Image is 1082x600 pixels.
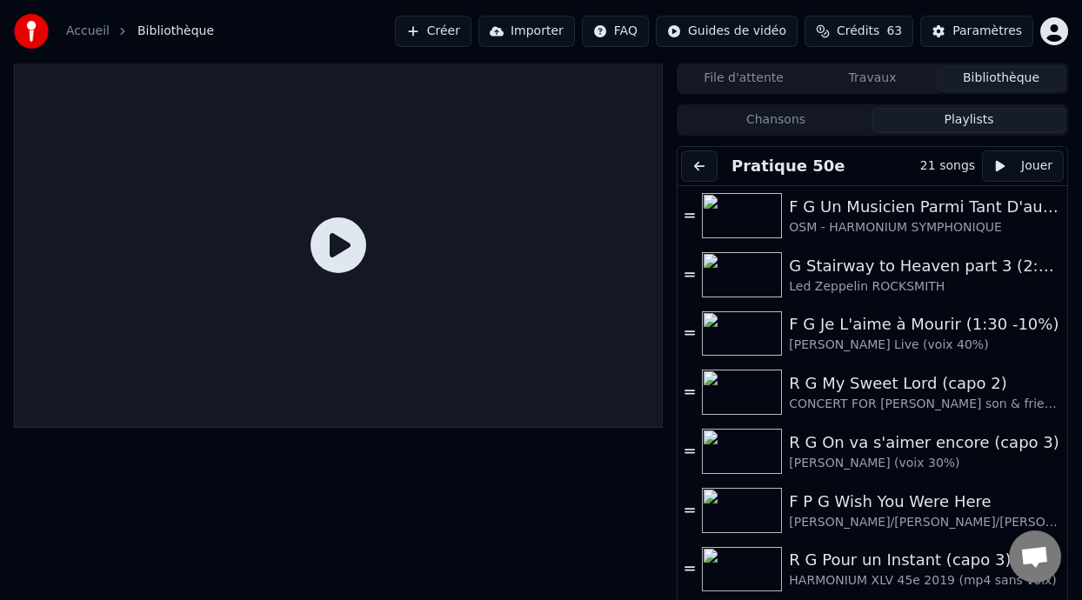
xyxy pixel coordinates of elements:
[920,157,975,175] div: 21 songs
[789,337,1060,354] div: [PERSON_NAME] Live (voix 40%)
[1009,530,1061,583] div: Ouvrir le chat
[789,490,1060,514] div: F P G Wish You Were Here
[789,455,1060,472] div: [PERSON_NAME] (voix 30%)
[789,572,1060,590] div: HARMONIUM XLV 45e 2019 (mp4 sans voix)
[679,108,872,133] button: Chansons
[920,16,1033,47] button: Paramètres
[789,430,1060,455] div: R G On va s'aimer encore (capo 3)
[395,16,471,47] button: Créer
[837,23,879,40] span: Crédits
[478,16,575,47] button: Importer
[679,66,808,91] button: File d'attente
[789,278,1060,296] div: Led Zeppelin ROCKSMITH
[789,548,1060,572] div: R G Pour un Instant (capo 3)
[789,396,1060,413] div: CONCERT FOR [PERSON_NAME] son & friends (voix 40%]
[725,154,852,178] button: Pratique 50e
[789,514,1060,531] div: [PERSON_NAME]/[PERSON_NAME]/[PERSON_NAME] Pink Floyd - Live à [GEOGRAPHIC_DATA] 2019 (voix 40%)
[789,219,1060,237] div: OSM - HARMONIUM SYMPHONIQUE
[808,66,937,91] button: Travaux
[872,108,1065,133] button: Playlists
[789,195,1060,219] div: F G Un Musicien Parmi Tant D'autres (-5% choeurs 40%)
[789,371,1060,396] div: R G My Sweet Lord (capo 2)
[137,23,214,40] span: Bibliothèque
[937,66,1065,91] button: Bibliothèque
[789,254,1060,278] div: G Stairway to Heaven part 3 (2:23 - 5:44) -8%
[582,16,649,47] button: FAQ
[886,23,902,40] span: 63
[982,150,1064,182] button: Jouer
[14,14,49,49] img: youka
[789,312,1060,337] div: F G Je L'aime à Mourir (1:30 -10%)
[656,16,798,47] button: Guides de vidéo
[805,16,913,47] button: Crédits63
[952,23,1022,40] div: Paramètres
[66,23,214,40] nav: breadcrumb
[66,23,110,40] a: Accueil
